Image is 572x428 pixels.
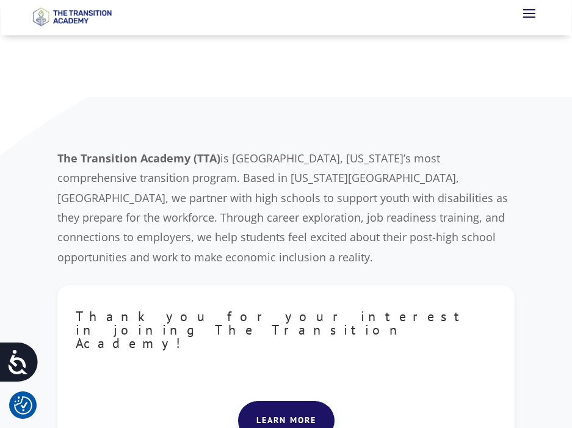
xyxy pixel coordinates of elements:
button: Cookie Settings [14,396,32,415]
span: Thank you for your interest in joining The Transition Academy! [76,308,468,352]
a: Logo-Noticias [29,21,115,33]
img: TTA Brand_TTA Primary Logo_Horizontal_Light BG [29,2,115,31]
img: Revisit consent button [14,396,32,415]
b: The Transition Academy (TTA) [57,151,220,165]
span: is [GEOGRAPHIC_DATA], [US_STATE]’s most comprehensive transition program. Based in [US_STATE][GEO... [57,151,508,264]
